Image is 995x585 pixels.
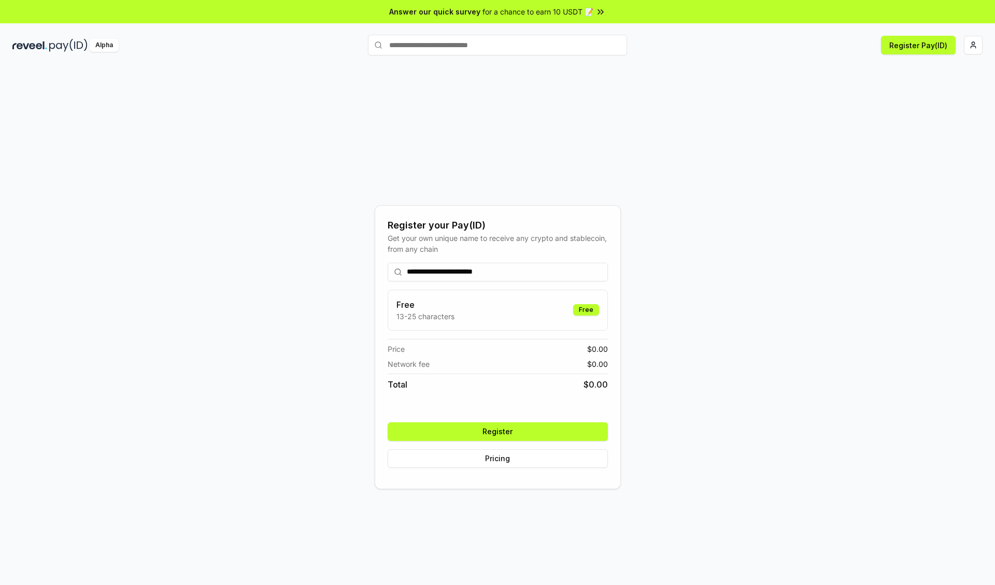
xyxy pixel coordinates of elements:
[49,39,88,52] img: pay_id
[388,449,608,468] button: Pricing
[12,39,47,52] img: reveel_dark
[587,359,608,369] span: $ 0.00
[388,378,407,391] span: Total
[881,36,956,54] button: Register Pay(ID)
[388,359,430,369] span: Network fee
[587,344,608,354] span: $ 0.00
[388,233,608,254] div: Get your own unique name to receive any crypto and stablecoin, from any chain
[388,218,608,233] div: Register your Pay(ID)
[388,422,608,441] button: Register
[389,6,480,17] span: Answer our quick survey
[90,39,119,52] div: Alpha
[482,6,593,17] span: for a chance to earn 10 USDT 📝
[396,298,454,311] h3: Free
[396,311,454,322] p: 13-25 characters
[573,304,599,316] div: Free
[388,344,405,354] span: Price
[584,378,608,391] span: $ 0.00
